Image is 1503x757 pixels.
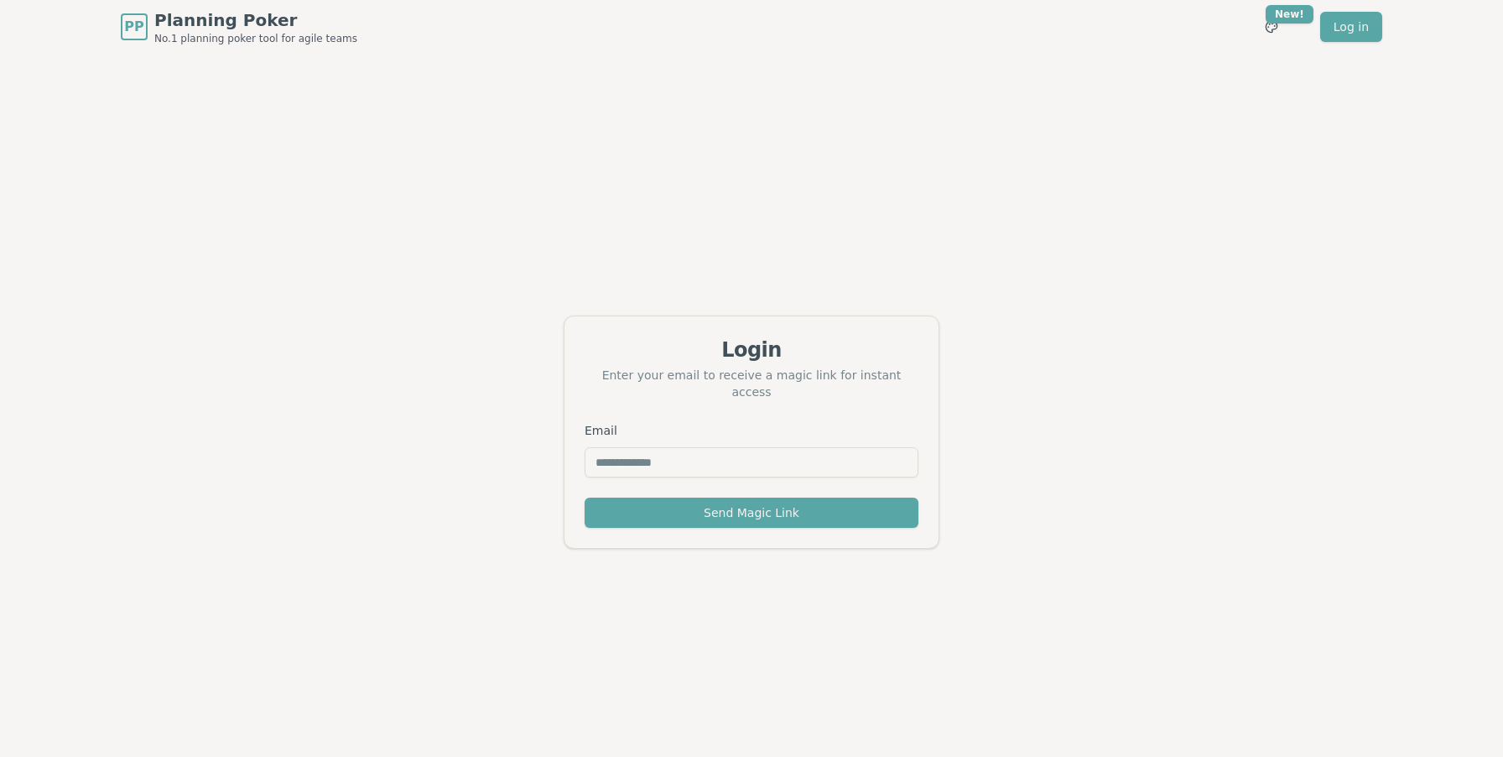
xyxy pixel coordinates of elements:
button: New! [1256,12,1287,42]
span: PP [124,17,143,37]
div: Login [585,337,918,363]
div: Enter your email to receive a magic link for instant access [585,367,918,400]
a: Log in [1320,12,1382,42]
a: PPPlanning PokerNo.1 planning poker tool for agile teams [121,8,357,45]
label: Email [585,424,617,437]
span: No.1 planning poker tool for agile teams [154,32,357,45]
button: Send Magic Link [585,498,918,528]
div: New! [1266,5,1313,23]
span: Planning Poker [154,8,357,32]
